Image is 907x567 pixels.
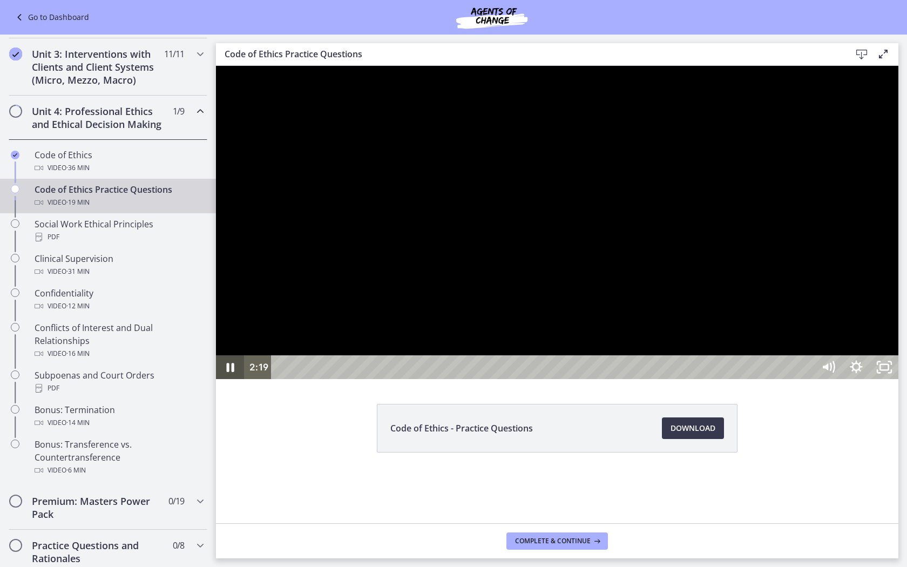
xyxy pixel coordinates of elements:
[13,11,89,24] a: Go to Dashboard
[35,300,203,313] div: Video
[173,539,184,552] span: 0 / 8
[32,495,164,521] h2: Premium: Masters Power Pack
[35,321,203,360] div: Conflicts of Interest and Dual Relationships
[35,231,203,244] div: PDF
[11,151,19,159] i: Completed
[164,48,184,60] span: 11 / 11
[9,48,22,60] i: Completed
[66,161,90,174] span: · 36 min
[66,265,90,278] span: · 31 min
[32,539,164,565] h2: Practice Questions and Rationales
[427,4,557,30] img: Agents of Change Social Work Test Prep
[66,347,90,360] span: · 16 min
[35,438,203,477] div: Bonus: Transference vs. Countertransference
[35,265,203,278] div: Video
[35,403,203,429] div: Bonus: Termination
[66,416,90,429] span: · 14 min
[225,48,834,60] h3: Code of Ethics Practice Questions
[390,422,533,435] span: Code of Ethics - Practice Questions
[35,464,203,477] div: Video
[654,289,682,313] button: Unfullscreen
[173,105,184,118] span: 1 / 9
[35,252,203,278] div: Clinical Supervision
[35,148,203,174] div: Code of Ethics
[32,105,164,131] h2: Unit 4: Professional Ethics and Ethical Decision Making
[66,300,90,313] span: · 12 min
[671,422,715,435] span: Download
[35,218,203,244] div: Social Work Ethical Principles
[32,48,164,86] h2: Unit 3: Interventions with Clients and Client Systems (Micro, Mezzo, Macro)
[35,369,203,395] div: Subpoenas and Court Orders
[515,537,591,545] span: Complete & continue
[216,66,898,379] iframe: Video Lesson
[168,495,184,508] span: 0 / 19
[35,287,203,313] div: Confidentiality
[66,196,90,209] span: · 19 min
[35,183,203,209] div: Code of Ethics Practice Questions
[35,161,203,174] div: Video
[626,289,654,313] button: Show settings menu
[66,464,86,477] span: · 6 min
[506,532,608,550] button: Complete & continue
[35,347,203,360] div: Video
[35,382,203,395] div: PDF
[598,289,626,313] button: Mute
[35,196,203,209] div: Video
[662,417,724,439] a: Download
[35,416,203,429] div: Video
